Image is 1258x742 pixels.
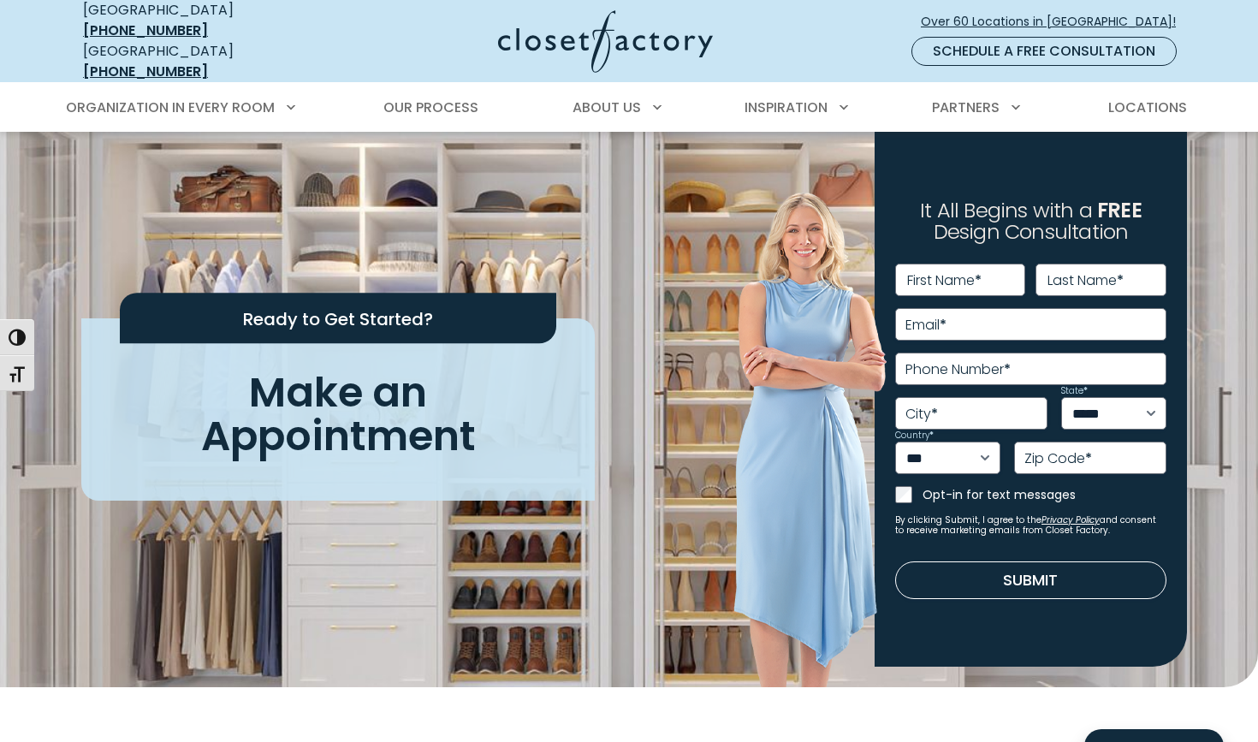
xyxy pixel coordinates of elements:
label: Phone Number [905,363,1011,377]
span: Ready to Get Started? [243,307,433,331]
label: Country [895,431,934,440]
div: [GEOGRAPHIC_DATA] [83,41,331,82]
label: Email [905,318,946,332]
span: Design Consultation [934,218,1129,246]
a: [PHONE_NUMBER] [83,62,208,81]
span: Over 60 Locations in [GEOGRAPHIC_DATA]! [921,13,1190,31]
span: Organization in Every Room [66,98,275,117]
a: Over 60 Locations in [GEOGRAPHIC_DATA]! [920,7,1190,37]
span: Appointment [201,407,476,464]
span: It All Begins with a [920,196,1092,224]
label: First Name [907,274,982,288]
button: Submit [895,561,1166,599]
a: [PHONE_NUMBER] [83,21,208,40]
label: State [1061,387,1088,395]
img: Woman [733,191,887,687]
label: Zip Code [1024,452,1092,466]
span: FREE [1097,196,1142,224]
label: City [905,407,938,421]
span: Inspiration [745,98,828,117]
span: Locations [1108,98,1187,117]
span: Our Process [383,98,478,117]
a: Privacy Policy [1041,513,1100,526]
label: Opt-in for text messages [923,486,1166,503]
small: By clicking Submit, I agree to the and consent to receive marketing emails from Closet Factory. [895,515,1166,536]
nav: Primary Menu [54,84,1204,132]
label: Last Name [1047,274,1124,288]
span: Partners [932,98,1000,117]
img: Closet Factory Logo [498,10,713,73]
a: Schedule a Free Consultation [911,37,1177,66]
span: Make an [249,364,427,421]
span: About Us [573,98,641,117]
